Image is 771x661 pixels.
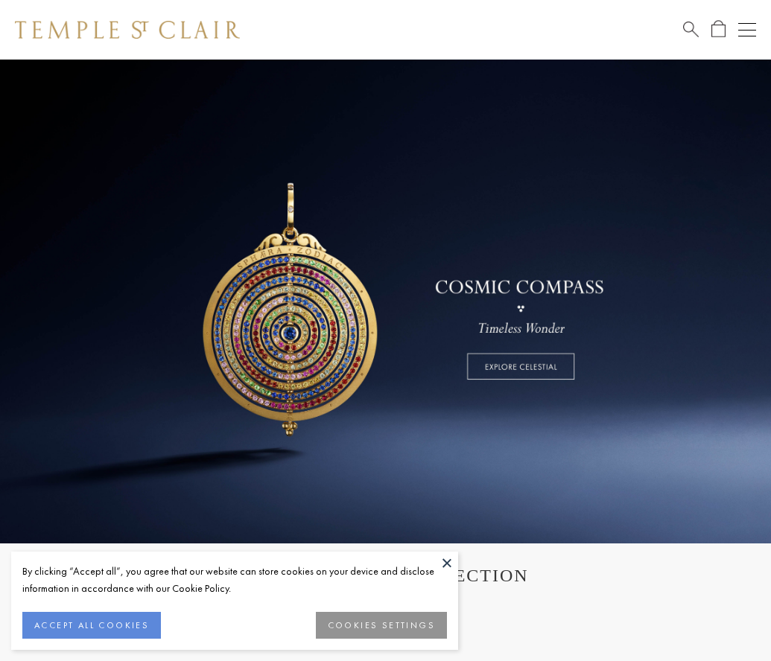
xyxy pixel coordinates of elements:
img: Temple St. Clair [15,21,240,39]
button: ACCEPT ALL COOKIES [22,612,161,639]
button: Open navigation [738,21,756,39]
a: Search [683,20,699,39]
button: COOKIES SETTINGS [316,612,447,639]
div: By clicking “Accept all”, you agree that our website can store cookies on your device and disclos... [22,563,447,597]
a: Open Shopping Bag [711,20,726,39]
